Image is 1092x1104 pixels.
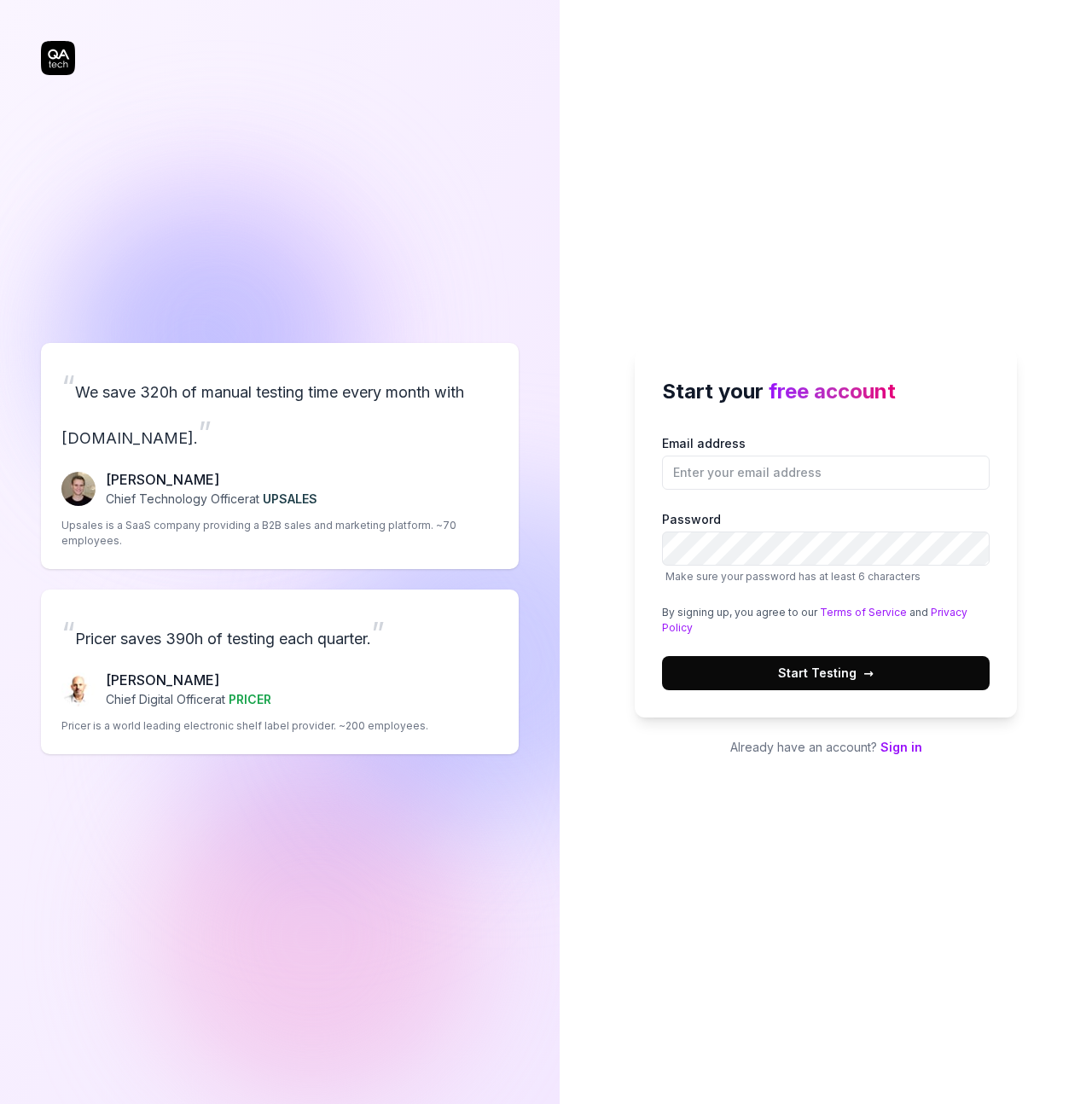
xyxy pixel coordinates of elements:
p: Already have an account? [635,738,1017,756]
h2: Start your [662,376,990,407]
img: Fredrik Seidl [61,472,96,506]
span: ” [371,614,385,652]
div: By signing up, you agree to our and [662,605,990,636]
span: “ [61,368,75,405]
span: UPSALES [263,491,317,506]
span: Start Testing [778,664,874,682]
span: PRICER [229,692,271,706]
a: “We save 320h of manual testing time every month with [DOMAIN_NAME].”Fredrik Seidl[PERSON_NAME]Ch... [41,343,519,569]
label: Email address [662,434,990,490]
p: Chief Digital Officer at [106,690,271,708]
a: Sign in [880,740,922,754]
a: “Pricer saves 390h of testing each quarter.”Chris Chalkitis[PERSON_NAME]Chief Digital Officerat P... [41,590,519,754]
button: Start Testing→ [662,656,990,690]
span: free account [769,379,896,404]
span: “ [61,614,75,652]
img: Chris Chalkitis [61,672,96,706]
p: We save 320h of manual testing time every month with [DOMAIN_NAME]. [61,363,498,456]
label: Password [662,510,990,584]
p: [PERSON_NAME] [106,469,317,490]
p: [PERSON_NAME] [106,670,271,690]
span: Make sure your password has at least 6 characters [665,570,921,583]
input: Email address [662,456,990,490]
input: PasswordMake sure your password has at least 6 characters [662,532,990,566]
span: → [863,664,874,682]
a: Terms of Service [820,606,907,619]
p: Pricer is a world leading electronic shelf label provider. ~200 employees. [61,718,428,734]
a: Privacy Policy [662,606,967,634]
span: ” [198,414,212,451]
p: Chief Technology Officer at [106,490,317,508]
p: Upsales is a SaaS company providing a B2B sales and marketing platform. ~70 employees. [61,518,498,549]
p: Pricer saves 390h of testing each quarter. [61,610,498,656]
